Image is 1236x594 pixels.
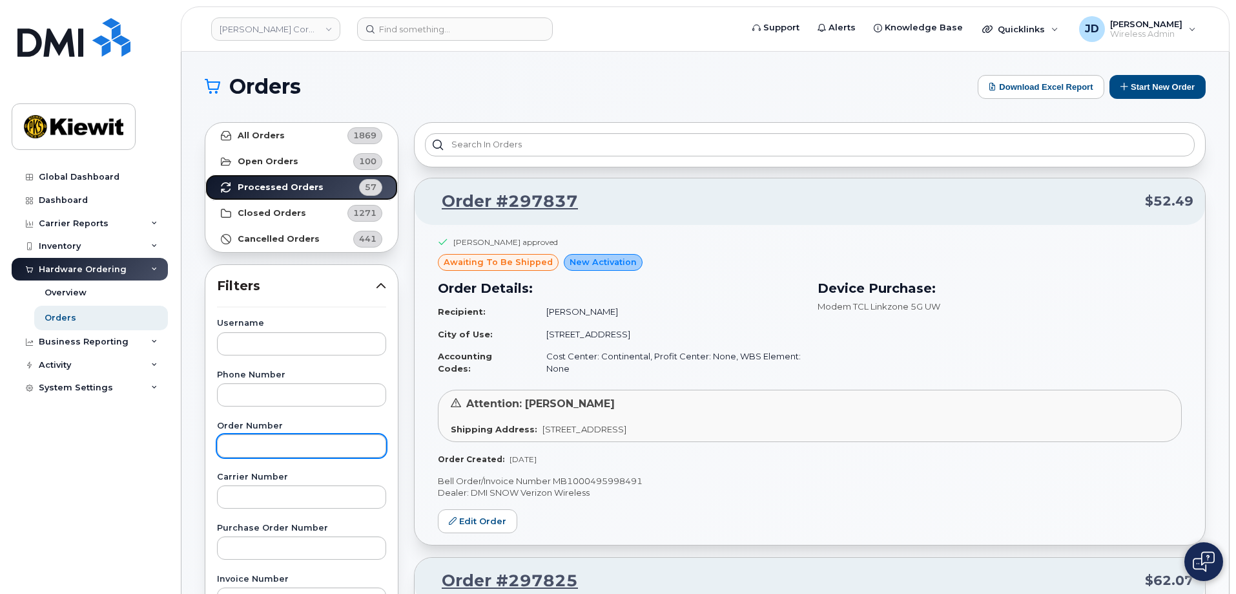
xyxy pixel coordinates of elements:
a: Edit Order [438,509,517,533]
strong: Order Created: [438,454,504,464]
td: Cost Center: Continental, Profit Center: None, WBS Element: None [535,345,802,379]
label: Username [217,319,386,328]
label: Phone Number [217,371,386,379]
strong: Shipping Address: [451,424,537,434]
strong: Cancelled Orders [238,234,320,244]
a: Closed Orders1271 [205,200,398,226]
a: All Orders1869 [205,123,398,149]
span: $52.49 [1145,192,1193,211]
span: Orders [229,77,301,96]
strong: Accounting Codes: [438,351,492,374]
strong: All Orders [238,131,285,141]
h3: Device Purchase: [818,279,1182,298]
strong: Processed Orders [238,182,324,193]
a: Order #297837 [426,190,578,213]
label: Purchase Order Number [217,524,386,533]
span: awaiting to be shipped [444,256,553,268]
label: Order Number [217,422,386,430]
span: Modem TCL Linkzone 5G UW [818,301,940,312]
button: Start New Order [1109,75,1206,99]
span: New Activation [570,256,637,268]
a: Cancelled Orders441 [205,226,398,252]
span: 57 [365,181,376,193]
span: [STREET_ADDRESS] [542,424,626,434]
label: Invoice Number [217,575,386,584]
a: Open Orders100 [205,149,398,175]
strong: Open Orders [238,156,298,167]
p: Dealer: DMI SNOW Verizon Wireless [438,487,1182,499]
strong: City of Use: [438,329,493,339]
td: [PERSON_NAME] [535,301,802,323]
a: Order #297825 [426,569,578,593]
a: Processed Orders57 [205,175,398,200]
span: $62.07 [1145,571,1193,590]
label: Carrier Number [217,473,386,482]
span: 441 [359,233,376,245]
strong: Recipient: [438,306,486,317]
input: Search in orders [425,133,1195,156]
img: Open chat [1193,551,1215,572]
td: [STREET_ADDRESS] [535,323,802,346]
span: [DATE] [510,454,537,464]
div: [PERSON_NAME] approved [453,237,558,248]
span: 100 [359,155,376,167]
span: 1271 [353,207,376,219]
span: Filters [217,277,376,295]
h3: Order Details: [438,279,802,298]
strong: Closed Orders [238,208,306,218]
button: Download Excel Report [978,75,1104,99]
p: Bell Order/Invoice Number MB1000495998491 [438,475,1182,487]
span: Attention: [PERSON_NAME] [466,398,615,410]
span: 1869 [353,129,376,142]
